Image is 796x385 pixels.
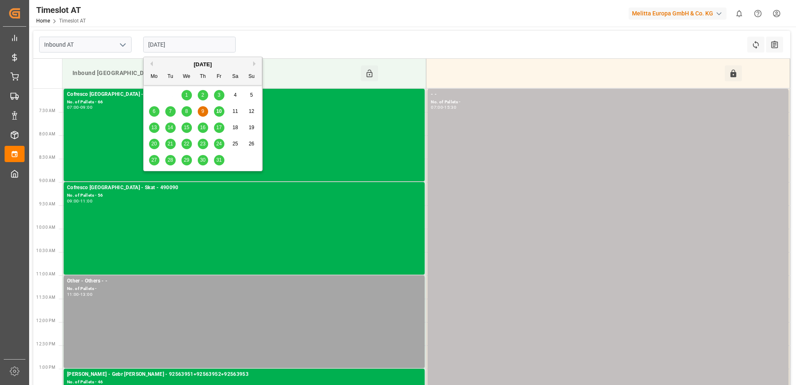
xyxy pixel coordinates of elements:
[36,342,55,346] span: 12:30 PM
[198,139,208,149] div: Choose Thursday, October 23rd, 2025
[67,90,421,99] div: Cofresco [GEOGRAPHIC_DATA] - Skat - 490088
[67,285,421,292] div: No. of Pallets -
[39,178,55,183] span: 9:00 AM
[149,155,159,165] div: Choose Monday, October 27th, 2025
[182,106,192,117] div: Choose Wednesday, October 8th, 2025
[232,125,238,130] span: 18
[182,90,192,100] div: Choose Wednesday, October 1st, 2025
[79,199,80,203] div: -
[253,61,258,66] button: Next Month
[36,295,55,300] span: 11:30 AM
[151,157,157,163] span: 27
[167,157,173,163] span: 28
[629,7,726,20] div: Melitta Europa GmbH & Co. KG
[165,72,176,82] div: Tu
[69,65,361,81] div: Inbound [GEOGRAPHIC_DATA]
[216,141,221,147] span: 24
[431,105,443,109] div: 07:00
[201,92,204,98] span: 2
[146,87,260,168] div: month 2025-10
[153,108,156,114] span: 6
[67,105,79,109] div: 07:00
[36,248,55,253] span: 10:30 AM
[214,155,224,165] div: Choose Friday, October 31st, 2025
[444,105,456,109] div: 15:30
[165,155,176,165] div: Choose Tuesday, October 28th, 2025
[165,106,176,117] div: Choose Tuesday, October 7th, 2025
[198,155,208,165] div: Choose Thursday, October 30th, 2025
[67,292,79,296] div: 11:00
[216,157,221,163] span: 31
[182,155,192,165] div: Choose Wednesday, October 29th, 2025
[200,157,205,163] span: 30
[250,92,253,98] span: 5
[200,141,205,147] span: 23
[36,18,50,24] a: Home
[184,157,189,163] span: 29
[431,99,785,106] div: No. of Pallets -
[232,108,238,114] span: 11
[246,90,257,100] div: Choose Sunday, October 5th, 2025
[246,106,257,117] div: Choose Sunday, October 12th, 2025
[198,90,208,100] div: Choose Thursday, October 2nd, 2025
[148,61,153,66] button: Previous Month
[198,122,208,133] div: Choose Thursday, October 16th, 2025
[234,92,237,98] span: 4
[230,139,241,149] div: Choose Saturday, October 25th, 2025
[249,108,254,114] span: 12
[182,72,192,82] div: We
[165,122,176,133] div: Choose Tuesday, October 14th, 2025
[36,4,86,16] div: Timeslot AT
[749,4,767,23] button: Help Center
[39,37,132,52] input: Type to search/select
[201,108,204,114] span: 9
[36,272,55,276] span: 11:00 AM
[629,5,730,21] button: Melitta Europa GmbH & Co. KG
[165,139,176,149] div: Choose Tuesday, October 21st, 2025
[216,108,221,114] span: 10
[246,122,257,133] div: Choose Sunday, October 19th, 2025
[167,125,173,130] span: 14
[198,72,208,82] div: Th
[184,141,189,147] span: 22
[200,125,205,130] span: 16
[80,292,92,296] div: 13:00
[149,139,159,149] div: Choose Monday, October 20th, 2025
[149,72,159,82] div: Mo
[67,199,79,203] div: 09:00
[79,105,80,109] div: -
[230,122,241,133] div: Choose Saturday, October 18th, 2025
[151,141,157,147] span: 20
[230,72,241,82] div: Sa
[39,202,55,206] span: 9:30 AM
[67,184,421,192] div: Cofresco [GEOGRAPHIC_DATA] - Skat - 490090
[232,141,238,147] span: 25
[39,132,55,136] span: 8:00 AM
[443,105,444,109] div: -
[151,125,157,130] span: 13
[249,125,254,130] span: 19
[230,90,241,100] div: Choose Saturday, October 4th, 2025
[230,106,241,117] div: Choose Saturday, October 11th, 2025
[216,125,221,130] span: 17
[149,106,159,117] div: Choose Monday, October 6th, 2025
[214,90,224,100] div: Choose Friday, October 3rd, 2025
[214,139,224,149] div: Choose Friday, October 24th, 2025
[144,60,262,69] div: [DATE]
[214,106,224,117] div: Choose Friday, October 10th, 2025
[185,92,188,98] span: 1
[198,106,208,117] div: Choose Thursday, October 9th, 2025
[246,139,257,149] div: Choose Sunday, October 26th, 2025
[214,72,224,82] div: Fr
[149,122,159,133] div: Choose Monday, October 13th, 2025
[169,108,172,114] span: 7
[249,141,254,147] span: 26
[80,199,92,203] div: 11:00
[182,139,192,149] div: Choose Wednesday, October 22nd, 2025
[39,365,55,370] span: 1:00 PM
[67,277,421,285] div: Other - Others - -
[143,37,236,52] input: DD-MM-YYYY
[431,90,785,99] div: - -
[67,370,421,379] div: [PERSON_NAME] - Gebr [PERSON_NAME] - 92563951+92563952+92563953
[184,125,189,130] span: 15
